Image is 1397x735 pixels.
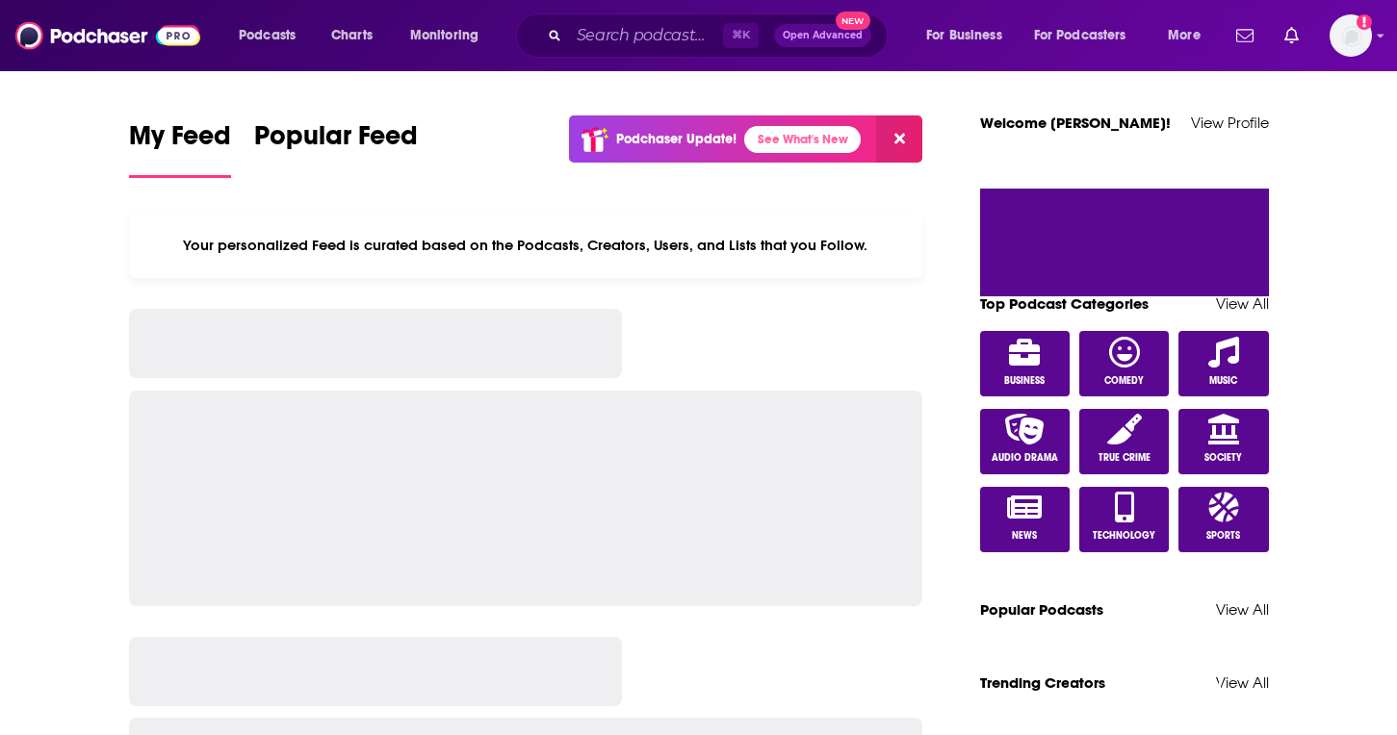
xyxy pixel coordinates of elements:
[534,13,906,58] div: Search podcasts, credits, & more...
[1204,452,1242,464] span: Society
[980,114,1171,132] a: Welcome [PERSON_NAME]!
[783,31,863,40] span: Open Advanced
[1178,409,1269,474] a: Society
[980,487,1071,552] a: News
[1330,14,1372,57] span: Logged in as SolComms
[926,22,1002,49] span: For Business
[129,119,231,164] span: My Feed
[1209,375,1237,387] span: Music
[239,22,296,49] span: Podcasts
[254,119,418,178] a: Popular Feed
[397,20,504,51] button: open menu
[992,452,1058,464] span: Audio Drama
[980,331,1071,396] a: Business
[1022,20,1154,51] button: open menu
[774,24,871,47] button: Open AdvancedNew
[1012,530,1037,542] span: News
[1093,530,1155,542] span: Technology
[319,20,384,51] a: Charts
[1191,114,1269,132] a: View Profile
[410,22,479,49] span: Monitoring
[980,600,1103,619] a: Popular Podcasts
[744,126,861,153] a: See What's New
[254,119,418,164] span: Popular Feed
[980,294,1149,313] a: Top Podcast Categories
[1206,530,1240,542] span: Sports
[1178,331,1269,396] a: Music
[1034,22,1126,49] span: For Podcasters
[225,20,321,51] button: open menu
[1168,22,1201,49] span: More
[1079,331,1170,396] a: Comedy
[1277,19,1306,52] a: Show notifications dropdown
[836,12,870,30] span: New
[1330,14,1372,57] button: Show profile menu
[1079,409,1170,474] a: True Crime
[1104,375,1144,387] span: Comedy
[616,131,737,147] p: Podchaser Update!
[569,20,723,51] input: Search podcasts, credits, & more...
[1229,19,1261,52] a: Show notifications dropdown
[1216,673,1269,692] a: View All
[723,23,759,48] span: ⌘ K
[331,22,373,49] span: Charts
[1330,14,1372,57] img: User Profile
[129,213,923,278] div: Your personalized Feed is curated based on the Podcasts, Creators, Users, and Lists that you Follow.
[1216,600,1269,619] a: View All
[1004,375,1045,387] span: Business
[1099,452,1151,464] span: True Crime
[1079,487,1170,552] a: Technology
[1216,294,1269,313] a: View All
[980,409,1071,474] a: Audio Drama
[129,119,231,178] a: My Feed
[1178,487,1269,552] a: Sports
[913,20,1026,51] button: open menu
[15,17,200,54] img: Podchaser - Follow, Share and Rate Podcasts
[1154,20,1225,51] button: open menu
[980,673,1105,692] a: Trending Creators
[1357,14,1372,30] svg: Add a profile image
